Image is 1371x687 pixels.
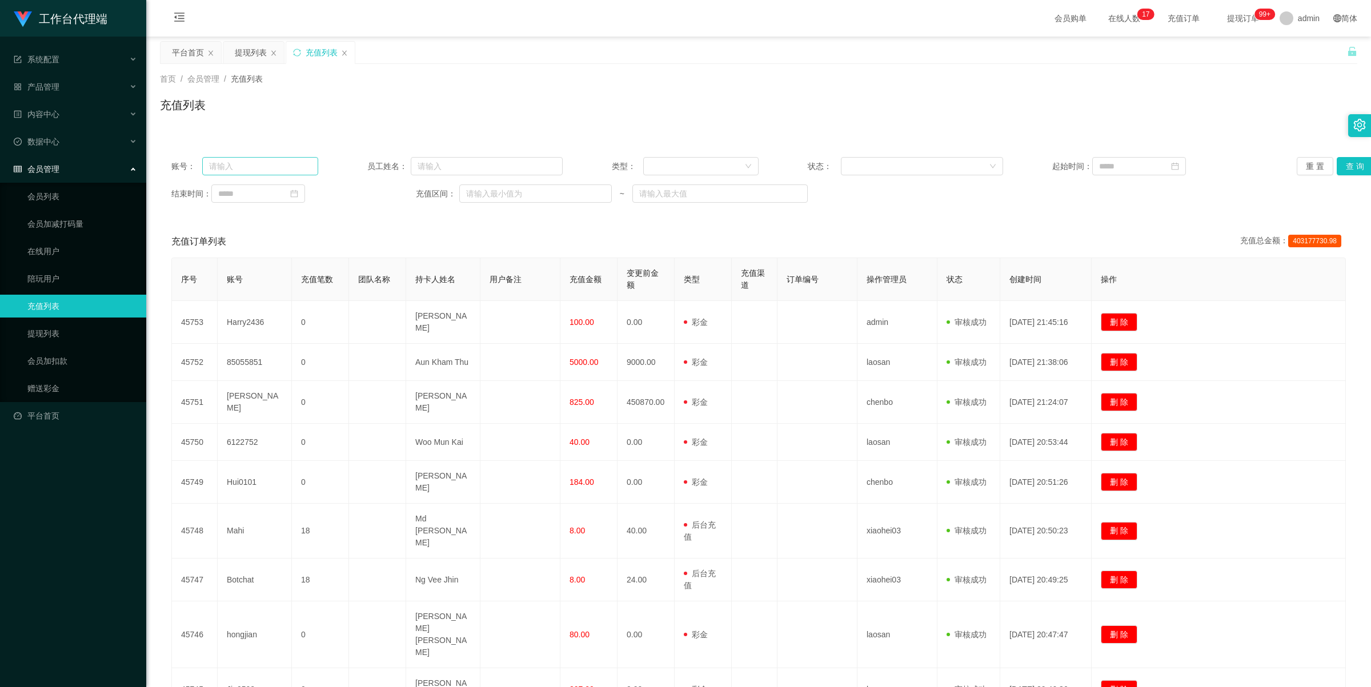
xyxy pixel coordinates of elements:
i: 图标: form [14,55,22,63]
span: 充值订单列表 [171,235,226,248]
td: 45747 [172,559,218,601]
td: 45753 [172,301,218,344]
span: 账号： [171,160,202,172]
td: Harry2436 [218,301,292,344]
span: 80.00 [570,630,590,639]
td: 45749 [172,461,218,504]
span: 审核成功 [947,526,987,535]
td: Botchat [218,559,292,601]
td: [DATE] 20:50:23 [1000,504,1092,559]
button: 删 除 [1101,313,1137,331]
td: Md [PERSON_NAME] [406,504,480,559]
span: 账号 [227,275,243,284]
input: 请输入最大值 [632,184,808,203]
td: 0 [292,601,349,668]
td: laosan [857,344,937,381]
span: 184.00 [570,477,594,487]
td: 9000.00 [618,344,675,381]
td: [PERSON_NAME] [406,381,480,424]
td: 6122752 [218,424,292,461]
a: 会员加减打码量 [27,212,137,235]
td: [DATE] 20:47:47 [1000,601,1092,668]
sup: 17 [1137,9,1154,20]
td: hongjian [218,601,292,668]
span: 后台充值 [684,569,716,590]
i: 图标: close [341,50,348,57]
td: laosan [857,601,937,668]
td: Woo Mun Kai [406,424,480,461]
span: 会员管理 [187,74,219,83]
span: / [224,74,226,83]
td: 0 [292,381,349,424]
i: 图标: global [1333,14,1341,22]
span: 8.00 [570,526,585,535]
span: 持卡人姓名 [415,275,455,284]
span: 审核成功 [947,575,987,584]
td: [DATE] 20:49:25 [1000,559,1092,601]
button: 删 除 [1101,393,1137,411]
td: 0.00 [618,601,675,668]
a: 陪玩用户 [27,267,137,290]
td: Mahi [218,504,292,559]
td: 24.00 [618,559,675,601]
td: 18 [292,559,349,601]
span: 订单编号 [787,275,819,284]
span: 类型 [684,275,700,284]
i: 图标: appstore-o [14,83,22,91]
h1: 充值列表 [160,97,206,114]
td: 0 [292,344,349,381]
div: 平台首页 [172,42,204,63]
td: chenbo [857,461,937,504]
button: 删 除 [1101,522,1137,540]
span: 充值笔数 [301,275,333,284]
span: 8.00 [570,575,585,584]
span: 结束时间： [171,188,211,200]
button: 删 除 [1101,625,1137,644]
td: [DATE] 21:38:06 [1000,344,1092,381]
div: 提现列表 [235,42,267,63]
span: 充值金额 [570,275,602,284]
i: 图标: profile [14,110,22,118]
i: 图标: close [270,50,277,57]
input: 请输入 [202,157,318,175]
span: 充值渠道 [741,268,765,290]
span: 充值区间： [416,188,459,200]
div: 充值列表 [306,42,338,63]
div: 充值总金额： [1240,235,1346,248]
a: 在线用户 [27,240,137,263]
td: 0.00 [618,461,675,504]
button: 删 除 [1101,433,1137,451]
span: 类型： [612,160,643,172]
span: ~ [612,188,632,200]
img: logo.9652507e.png [14,11,32,27]
h1: 工作台代理端 [39,1,107,37]
i: 图标: down [989,163,996,171]
i: 图标: close [207,50,214,57]
td: 0 [292,424,349,461]
td: 0 [292,301,349,344]
span: 在线人数 [1103,14,1146,22]
input: 请输入 [411,157,563,175]
td: chenbo [857,381,937,424]
td: laosan [857,424,937,461]
td: 0.00 [618,424,675,461]
td: 450870.00 [618,381,675,424]
td: [DATE] 21:24:07 [1000,381,1092,424]
span: 首页 [160,74,176,83]
td: 45750 [172,424,218,461]
p: 7 [1146,9,1150,20]
td: [PERSON_NAME] [218,381,292,424]
a: 图标: dashboard平台首页 [14,404,137,427]
td: 45746 [172,601,218,668]
i: 图标: calendar [1171,162,1179,170]
td: admin [857,301,937,344]
button: 删 除 [1101,571,1137,589]
td: 45751 [172,381,218,424]
button: 重 置 [1297,157,1333,175]
span: 100.00 [570,318,594,327]
span: 彩金 [684,437,708,447]
span: 状态： [808,160,841,172]
i: 图标: down [745,163,752,171]
span: 操作 [1101,275,1117,284]
span: 审核成功 [947,437,987,447]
